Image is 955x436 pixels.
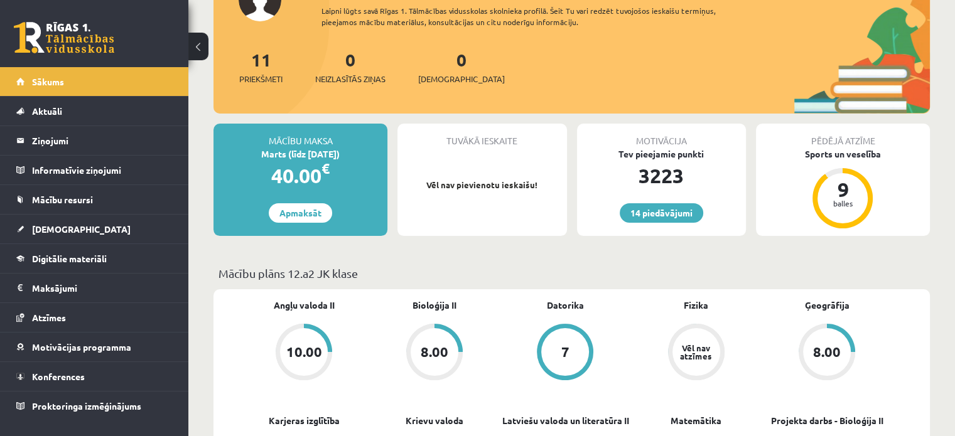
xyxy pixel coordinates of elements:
[16,126,173,155] a: Ziņojumi
[321,159,330,178] span: €
[269,414,340,427] a: Karjeras izglītība
[239,48,283,85] a: 11Priekšmeti
[577,147,746,161] div: Tev pieejamie punkti
[813,345,841,359] div: 8.00
[315,48,386,85] a: 0Neizlasītās ziņas
[404,179,560,191] p: Vēl nav pievienotu ieskaišu!
[16,97,173,125] a: Aktuāli
[369,324,500,383] a: 8.00
[16,274,173,302] a: Maksājumi
[671,414,721,427] a: Matemātika
[32,312,66,323] span: Atzīmes
[547,299,584,312] a: Datorika
[631,324,762,383] a: Vēl nav atzīmes
[577,124,746,147] div: Motivācija
[219,265,925,282] p: Mācību plāns 12.a2 JK klase
[684,299,708,312] a: Fizika
[16,185,173,214] a: Mācību resursi
[16,156,173,184] a: Informatīvie ziņojumi
[274,299,335,312] a: Angļu valoda II
[239,73,283,85] span: Priekšmeti
[16,362,173,391] a: Konferences
[32,400,141,412] span: Proktoringa izmēģinājums
[16,67,173,96] a: Sākums
[32,194,93,205] span: Mācību resursi
[286,345,322,359] div: 10.00
[413,299,456,312] a: Bioloģija II
[32,341,131,353] span: Motivācijas programma
[500,324,630,383] a: 7
[32,274,173,302] legend: Maksājumi
[418,48,505,85] a: 0[DEMOGRAPHIC_DATA]
[804,299,849,312] a: Ģeogrāfija
[16,215,173,243] a: [DEMOGRAPHIC_DATA]
[269,203,332,223] a: Apmaksāt
[16,303,173,332] a: Atzīmes
[213,161,387,191] div: 40.00
[239,324,369,383] a: 10.00
[32,76,64,87] span: Sākums
[32,105,62,117] span: Aktuāli
[32,223,131,235] span: [DEMOGRAPHIC_DATA]
[756,147,930,230] a: Sports un veselība 9 balles
[561,345,569,359] div: 7
[502,414,629,427] a: Latviešu valoda un literatūra II
[762,324,892,383] a: 8.00
[824,179,861,199] div: 9
[620,203,703,223] a: 14 piedāvājumi
[213,124,387,147] div: Mācību maksa
[213,147,387,161] div: Marts (līdz [DATE])
[679,344,714,360] div: Vēl nav atzīmes
[321,5,752,28] div: Laipni lūgts savā Rīgas 1. Tālmācības vidusskolas skolnieka profilā. Šeit Tu vari redzēt tuvojošo...
[824,199,861,207] div: balles
[770,414,883,427] a: Projekta darbs - Bioloģija II
[16,244,173,273] a: Digitālie materiāli
[16,332,173,361] a: Motivācijas programma
[32,126,173,155] legend: Ziņojumi
[421,345,448,359] div: 8.00
[397,124,566,147] div: Tuvākā ieskaite
[16,391,173,420] a: Proktoringa izmēģinājums
[418,73,505,85] span: [DEMOGRAPHIC_DATA]
[756,147,930,161] div: Sports un veselība
[32,253,107,264] span: Digitālie materiāli
[577,161,746,191] div: 3223
[756,124,930,147] div: Pēdējā atzīme
[32,156,173,184] legend: Informatīvie ziņojumi
[406,414,463,427] a: Krievu valoda
[315,73,386,85] span: Neizlasītās ziņas
[32,371,85,382] span: Konferences
[14,22,114,53] a: Rīgas 1. Tālmācības vidusskola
